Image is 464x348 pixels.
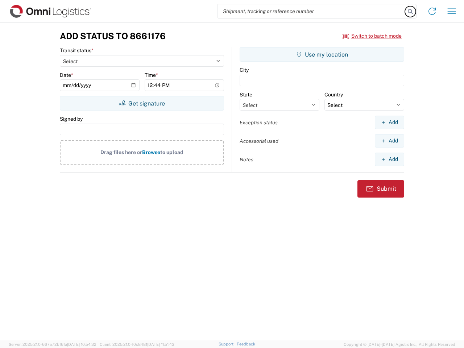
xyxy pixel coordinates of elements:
[357,180,404,198] button: Submit
[375,153,404,166] button: Add
[237,342,255,346] a: Feedback
[219,342,237,346] a: Support
[324,91,343,98] label: Country
[217,4,405,18] input: Shipment, tracking or reference number
[240,67,249,73] label: City
[240,138,278,144] label: Accessorial used
[145,72,158,78] label: Time
[375,116,404,129] button: Add
[240,91,252,98] label: State
[240,119,278,126] label: Exception status
[60,96,224,111] button: Get signature
[240,47,404,62] button: Use my location
[240,156,253,163] label: Notes
[60,116,83,122] label: Signed by
[60,47,94,54] label: Transit status
[343,30,402,42] button: Switch to batch mode
[60,31,166,41] h3: Add Status to 8661176
[9,342,96,347] span: Server: 2025.21.0-667a72bf6fa
[142,149,160,155] span: Browse
[100,149,142,155] span: Drag files here or
[67,342,96,347] span: [DATE] 10:54:32
[60,72,73,78] label: Date
[375,134,404,148] button: Add
[344,341,455,348] span: Copyright © [DATE]-[DATE] Agistix Inc., All Rights Reserved
[100,342,174,347] span: Client: 2025.21.0-f0c8481
[147,342,174,347] span: [DATE] 11:51:43
[160,149,183,155] span: to upload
